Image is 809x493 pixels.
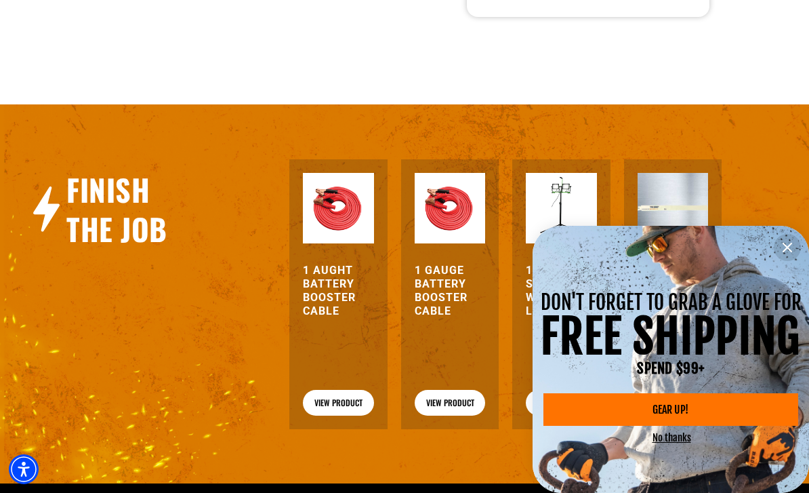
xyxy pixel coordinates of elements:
[637,359,704,377] span: SPEND $99+
[526,264,596,318] a: 100-Watt SMD LED Work Light
[415,264,485,318] a: 1 Gauge Battery Booster Cable
[303,173,373,243] img: features
[638,173,708,243] img: 12 In 14 TPI Metal/Wood/Rubber Cutting Recip Blade
[543,393,797,426] a: GEAR UP!
[652,404,688,415] span: GEAR UP!
[541,308,800,366] span: FREE SHIPPING
[652,431,691,444] button: No thanks
[415,173,485,243] img: orange
[541,290,802,315] span: DON'T FORGET TO GRAB A GLOVE FOR
[526,390,596,416] a: View Product
[533,226,809,493] div: information
[303,390,373,416] a: View Product
[66,170,202,248] h2: Finish The Job
[415,390,485,416] a: View Product
[774,234,801,261] button: Close
[9,454,39,484] div: Accessibility Menu
[526,173,596,243] img: features
[303,264,373,318] a: 1 Aught Battery Booster Cable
